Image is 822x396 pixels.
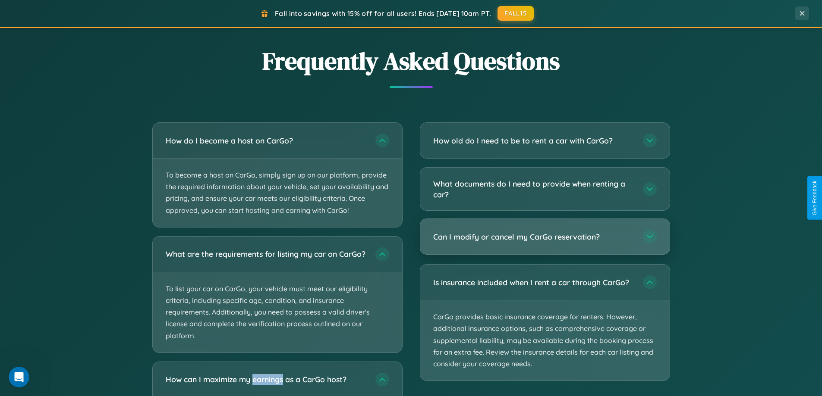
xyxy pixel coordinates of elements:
h3: How do I become a host on CarGo? [166,135,367,146]
p: To list your car on CarGo, your vehicle must meet our eligibility criteria, including specific ag... [153,272,402,352]
h3: How old do I need to be to rent a car with CarGo? [433,135,634,146]
h3: Can I modify or cancel my CarGo reservation? [433,231,634,242]
h3: What are the requirements for listing my car on CarGo? [166,249,367,259]
p: CarGo provides basic insurance coverage for renters. However, additional insurance options, such ... [420,300,670,380]
button: FALL15 [498,6,534,21]
p: To become a host on CarGo, simply sign up on our platform, provide the required information about... [153,159,402,227]
span: Fall into savings with 15% off for all users! Ends [DATE] 10am PT. [275,9,491,18]
iframe: Intercom live chat [9,367,29,387]
h3: What documents do I need to provide when renting a car? [433,178,634,200]
h2: Frequently Asked Questions [152,44,670,78]
div: Give Feedback [812,181,818,215]
h3: Is insurance included when I rent a car through CarGo? [433,277,634,288]
h3: How can I maximize my earnings as a CarGo host? [166,374,367,385]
